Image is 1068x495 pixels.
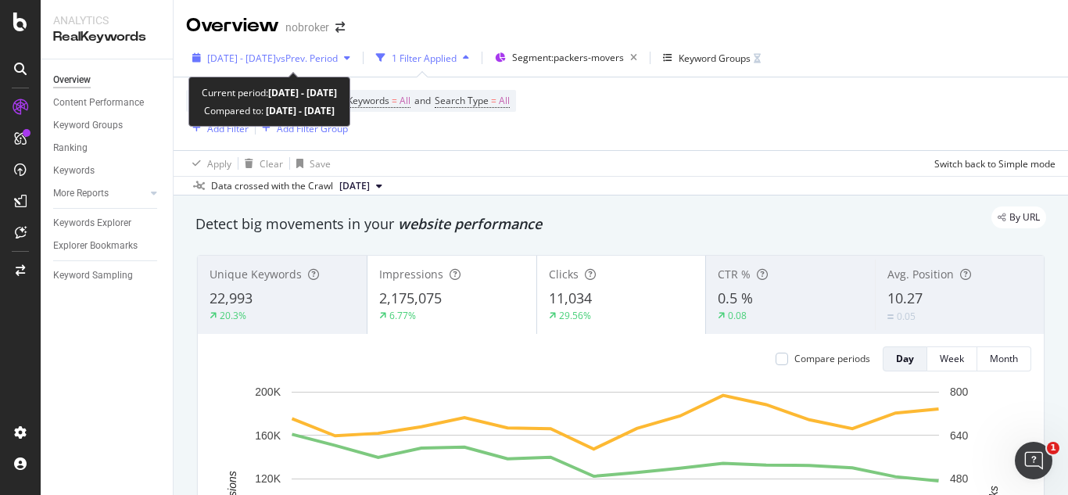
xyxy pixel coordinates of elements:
[53,28,160,46] div: RealKeywords
[285,20,329,35] div: nobroker
[263,104,335,117] b: [DATE] - [DATE]
[186,13,279,39] div: Overview
[897,310,916,323] div: 0.05
[53,185,109,202] div: More Reports
[370,45,475,70] button: 1 Filter Applied
[950,386,969,398] text: 800
[268,86,337,99] b: [DATE] - [DATE]
[559,309,591,322] div: 29.56%
[990,352,1018,365] div: Month
[53,267,133,284] div: Keyword Sampling
[210,289,253,307] span: 22,993
[53,13,160,28] div: Analytics
[53,163,162,179] a: Keywords
[277,122,348,135] div: Add Filter Group
[255,472,281,485] text: 120K
[950,429,969,442] text: 640
[207,122,249,135] div: Add Filter
[255,386,281,398] text: 200K
[718,267,751,282] span: CTR %
[887,289,923,307] span: 10.27
[657,45,767,70] button: Keyword Groups
[339,179,370,193] span: 2025 Aug. 4th
[310,157,331,170] div: Save
[186,119,249,138] button: Add Filter
[53,140,162,156] a: Ranking
[392,52,457,65] div: 1 Filter Applied
[53,163,95,179] div: Keywords
[186,151,231,176] button: Apply
[211,179,333,193] div: Data crossed with the Crawl
[255,429,281,442] text: 160K
[679,52,751,65] div: Keyword Groups
[276,52,338,65] span: vs Prev. Period
[53,238,138,254] div: Explorer Bookmarks
[499,90,510,112] span: All
[210,267,302,282] span: Unique Keywords
[53,215,131,231] div: Keywords Explorer
[927,346,977,371] button: Week
[186,45,357,70] button: [DATE] - [DATE]vsPrev. Period
[400,90,410,112] span: All
[53,72,162,88] a: Overview
[887,314,894,319] img: Equal
[207,157,231,170] div: Apply
[794,352,870,365] div: Compare periods
[718,289,753,307] span: 0.5 %
[53,117,162,134] a: Keyword Groups
[728,309,747,322] div: 0.08
[379,267,443,282] span: Impressions
[335,22,345,33] div: arrow-right-arrow-left
[53,95,144,111] div: Content Performance
[53,72,91,88] div: Overview
[934,157,1055,170] div: Switch back to Simple mode
[1015,442,1052,479] iframe: Intercom live chat
[379,289,442,307] span: 2,175,075
[53,117,123,134] div: Keyword Groups
[392,94,397,107] span: =
[53,95,162,111] a: Content Performance
[883,346,927,371] button: Day
[290,151,331,176] button: Save
[489,45,643,70] button: Segment:packers-movers
[53,140,88,156] div: Ranking
[491,94,496,107] span: =
[549,289,592,307] span: 11,034
[53,215,162,231] a: Keywords Explorer
[333,177,389,195] button: [DATE]
[220,309,246,322] div: 20.3%
[53,267,162,284] a: Keyword Sampling
[53,185,146,202] a: More Reports
[991,206,1046,228] div: legacy label
[204,102,335,120] div: Compared to:
[53,238,162,254] a: Explorer Bookmarks
[512,51,624,64] span: Segment: packers-movers
[549,267,579,282] span: Clicks
[207,52,276,65] span: [DATE] - [DATE]
[977,346,1031,371] button: Month
[389,309,416,322] div: 6.77%
[1009,213,1040,222] span: By URL
[896,352,914,365] div: Day
[1047,442,1059,454] span: 1
[887,267,954,282] span: Avg. Position
[238,151,283,176] button: Clear
[435,94,489,107] span: Search Type
[202,84,337,102] div: Current period:
[256,119,348,138] button: Add Filter Group
[950,472,969,485] text: 480
[347,94,389,107] span: Keywords
[940,352,964,365] div: Week
[260,157,283,170] div: Clear
[414,94,431,107] span: and
[928,151,1055,176] button: Switch back to Simple mode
